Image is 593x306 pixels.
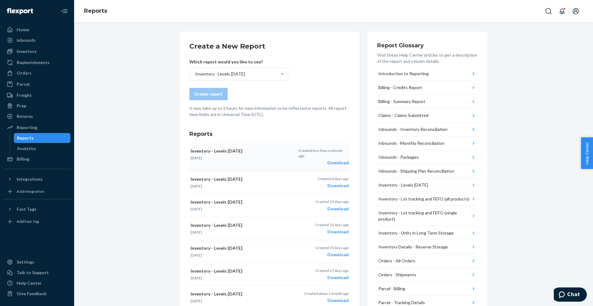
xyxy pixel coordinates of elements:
div: Billing [17,156,29,162]
a: Settings [4,257,70,267]
div: Inbounds - Monthly Reconciliation [378,140,444,146]
button: Parcel - Billing [377,282,478,296]
p: It may take up to 2 hours for new information to be reflected in reports. All report time fields ... [189,105,350,118]
a: Inbounds [4,35,70,45]
button: Fast Tags [4,204,70,214]
div: Download [315,206,349,212]
a: Replenishments [4,58,70,67]
div: Prep [17,103,26,109]
a: Add Integration [4,187,70,196]
div: Inventory Details - Reserve Storage [378,244,448,250]
a: Prep [4,101,70,111]
a: Orders [4,68,70,78]
div: Inventory - Levels [DATE] [378,182,428,188]
a: Reports [84,7,107,14]
div: Talk to Support [17,269,49,276]
div: Add Fast Tag [17,219,39,224]
div: Orders [17,70,32,76]
button: Billing - Summary Report [377,95,478,109]
div: Download [318,183,349,189]
button: Inbounds - Packages [377,150,478,164]
div: Download [315,274,349,281]
div: Download [315,252,349,258]
p: Inventory - Levels [DATE] [191,176,295,182]
img: Flexport logo [7,8,33,14]
div: Billing - Summary Report [378,98,425,105]
p: Inventory - Levels [DATE] [191,268,295,274]
span: Help Center [581,137,593,169]
div: Download [298,160,349,166]
div: Billing - Credits Report [378,84,422,91]
button: Close Navigation [58,5,70,17]
time: [DATE] [191,184,202,188]
button: Talk to Support [4,268,70,278]
a: Inventory [4,46,70,56]
p: Inventory - Levels [DATE] [191,291,295,297]
div: Returns [17,113,33,119]
div: Settings [17,259,34,265]
div: Parcel - Billing [378,286,405,292]
button: Billing - Credits Report [377,81,478,95]
button: Create report [189,88,228,100]
p: Created 20 days ago [315,245,349,250]
div: Fast Tags [17,206,36,212]
button: Inventory - Levels [DATE] [377,178,478,192]
div: Inventory - Lot tracking and FEFO (all products) [378,196,469,202]
button: Inbounds - Monthly Reconciliation [377,136,478,150]
div: Inventory - Levels [DATE] [195,71,245,77]
time: [DATE] [191,230,202,235]
p: Created 16 days ago [315,222,349,227]
a: Freight [4,90,70,100]
div: Inbounds - Inventory Reconciliation [378,126,448,132]
div: Inbounds [17,37,36,43]
a: Help Center [4,278,70,288]
div: Download [315,229,349,235]
time: [DATE] [191,253,202,257]
button: Integrations [4,174,70,184]
div: Orders - Shipments [378,272,416,278]
p: Which report would you like to see? [189,59,288,65]
a: Reporting [4,123,70,132]
p: Inventory - Levels [DATE] [191,199,295,205]
button: Open notifications [556,5,568,17]
button: Inbounds - Inventory Reconciliation [377,123,478,136]
iframe: Opens a widget where you can chat to one of our agents [554,287,587,303]
time: [DATE] [191,299,202,303]
h3: Reports [189,130,350,138]
div: Parcel - Tracking Details [378,300,425,306]
div: Inventory - Lot tracking and FEFO (single product) [378,210,470,222]
button: Inventory - Levels [DATE][DATE]Created less than a minute agoDownload [189,143,350,171]
button: Open Search Box [542,5,555,17]
div: Reporting [17,124,37,131]
p: Inventory - Levels [DATE] [191,222,295,228]
button: Inventory - Levels [DATE][DATE]Created 16 days agoDownload [189,217,350,240]
button: Introduction to Reporting [377,67,478,81]
button: Inventory - Levels [DATE][DATE]Created 27 days agoDownload [189,263,350,286]
button: Give Feedback [4,289,70,299]
div: Give Feedback [17,291,47,297]
button: Inventory - Levels [DATE][DATE]Created 13 days agoDownload [189,194,350,217]
div: Reports [17,135,34,141]
ol: breadcrumbs [79,2,112,20]
a: Reports [14,133,71,143]
a: Home [4,25,70,35]
p: Created less than a minute ago [298,148,349,158]
button: Orders - Shipments [377,268,478,282]
div: Analytics [17,145,36,152]
div: Inventory - Units in Long Term Storage [378,230,454,236]
h2: Create a New Report [189,41,350,51]
button: Inventory Details - Reserve Storage [377,240,478,254]
div: Replenishments [17,59,49,66]
button: Inventory - Levels [DATE][DATE]Created 6 days agoDownload [189,171,350,194]
div: Help Center [17,280,42,286]
button: Inventory - Lot tracking and FEFO (single product) [377,206,478,226]
div: Parcel [17,81,30,87]
p: Created about 1 month ago [304,291,349,296]
time: [DATE] [191,207,202,211]
button: Open account menu [570,5,582,17]
div: Inbounds - Packages [378,154,419,160]
button: Claims - Claims Submitted [377,109,478,123]
a: Parcel [4,79,70,89]
a: Returns [4,111,70,121]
